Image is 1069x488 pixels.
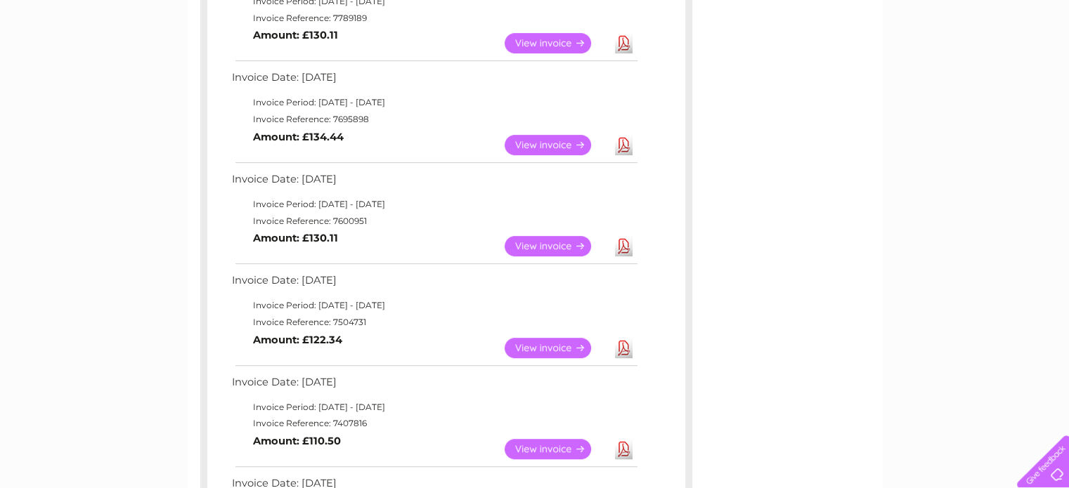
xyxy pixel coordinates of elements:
b: Amount: £110.50 [253,435,341,447]
td: Invoice Reference: 7695898 [228,111,640,128]
td: Invoice Date: [DATE] [228,271,640,297]
a: Download [615,338,633,358]
a: View [505,338,608,358]
a: 0333 014 3131 [804,7,901,25]
td: Invoice Period: [DATE] - [DATE] [228,94,640,111]
a: Contact [976,60,1010,70]
a: View [505,236,608,256]
td: Invoice Reference: 7504731 [228,314,640,331]
a: Download [615,439,633,459]
td: Invoice Date: [DATE] [228,373,640,399]
a: Energy [857,60,888,70]
td: Invoice Reference: 7407816 [228,415,640,432]
a: Download [615,135,633,155]
a: Water [822,60,848,70]
td: Invoice Date: [DATE] [228,68,640,94]
a: Telecoms [896,60,938,70]
b: Amount: £130.11 [253,29,338,41]
a: Download [615,33,633,53]
img: logo.png [37,37,109,79]
a: Download [615,236,633,256]
a: Blog [947,60,967,70]
td: Invoice Reference: 7600951 [228,213,640,230]
div: Clear Business is a trading name of Verastar Limited (registered in [GEOGRAPHIC_DATA] No. 3667643... [203,8,867,68]
b: Amount: £122.34 [253,334,342,346]
a: Log out [1023,60,1056,70]
td: Invoice Period: [DATE] - [DATE] [228,196,640,213]
b: Amount: £130.11 [253,232,338,244]
td: Invoice Date: [DATE] [228,170,640,196]
a: View [505,135,608,155]
a: View [505,33,608,53]
td: Invoice Period: [DATE] - [DATE] [228,399,640,416]
td: Invoice Reference: 7789189 [228,10,640,27]
b: Amount: £134.44 [253,131,344,143]
a: View [505,439,608,459]
td: Invoice Period: [DATE] - [DATE] [228,297,640,314]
